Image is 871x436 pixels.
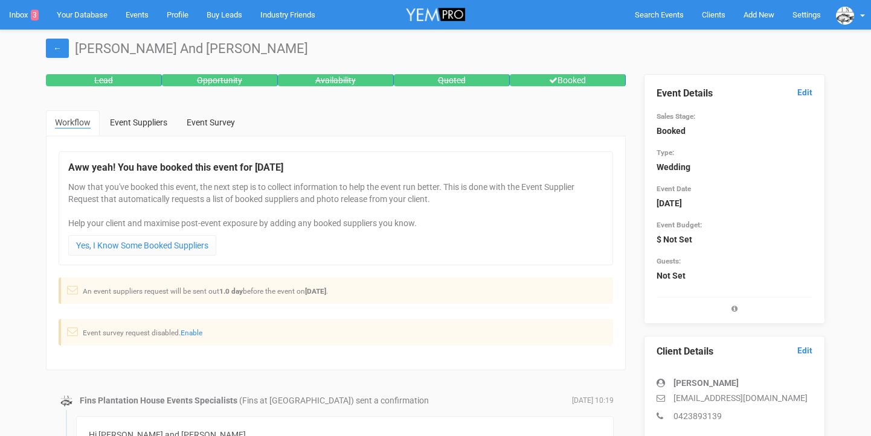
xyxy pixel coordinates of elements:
a: ← [46,39,69,58]
strong: [DATE] [305,287,326,295]
a: Event Suppliers [101,110,176,134]
strong: Fins Plantation House Events Specialists [80,396,237,405]
a: Edit [797,345,812,356]
strong: 1.0 day [219,287,243,295]
span: (Fins at [GEOGRAPHIC_DATA]) sent a confirmation [239,396,429,405]
p: Now that you've booked this event, the next step is to collect information to help the event run ... [68,181,603,229]
small: Type: [657,148,674,157]
strong: [DATE] [657,198,682,208]
strong: $ Not Set [657,235,692,244]
a: Event Survey [178,110,244,134]
img: data [836,7,854,25]
a: Enable [181,329,202,337]
p: 0423893139 [657,410,812,422]
div: Quoted [394,74,510,86]
a: Edit [797,87,812,98]
div: Lead [46,74,162,86]
span: Search Events [635,10,684,19]
span: 3 [31,10,39,21]
p: [EMAIL_ADDRESS][DOMAIN_NAME] [657,392,812,404]
legend: Client Details [657,345,812,359]
small: Sales Stage: [657,112,695,121]
strong: [PERSON_NAME] [673,378,739,388]
span: Add New [744,10,774,19]
a: Yes, I Know Some Booked Suppliers [68,235,216,256]
small: Event Budget: [657,221,702,229]
div: Opportunity [162,74,278,86]
div: Booked [510,74,626,86]
strong: Wedding [657,162,690,172]
small: Guests: [657,257,681,265]
legend: Aww yeah! You have booked this event for [DATE] [68,161,603,175]
div: Availability [278,74,394,86]
a: Workflow [46,110,100,136]
legend: Event Details [657,87,812,101]
small: Event survey request disabled. [83,329,202,337]
span: [DATE] 10:19 [572,396,614,406]
h1: [PERSON_NAME] And [PERSON_NAME] [46,42,825,56]
small: An event suppliers request will be sent out before the event on . [83,287,328,295]
img: data [60,395,72,407]
strong: Booked [657,126,686,136]
span: Clients [702,10,725,19]
small: Event Date [657,185,691,193]
strong: Not Set [657,271,686,280]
